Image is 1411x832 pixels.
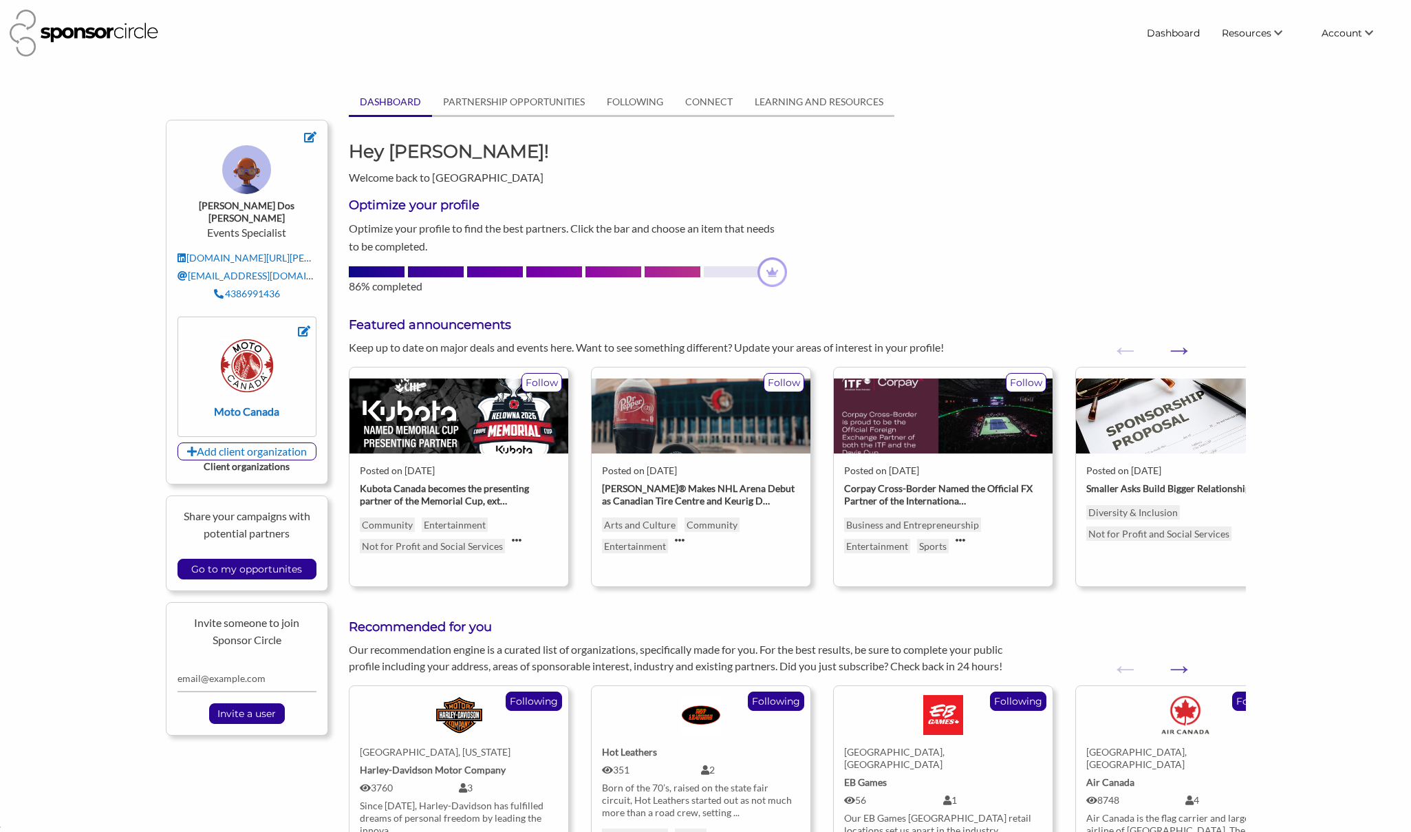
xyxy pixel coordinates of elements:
strong: [PERSON_NAME] Dos [PERSON_NAME] [199,200,294,224]
p: Diversity & Inclusion [1086,505,1180,520]
div: 8748 [1086,794,1185,807]
div: Welcome back to [GEOGRAPHIC_DATA] [338,139,568,186]
p: Entertainment [602,539,668,553]
img: EB Games Logo [923,695,963,735]
input: email@example.com [177,665,317,692]
p: Follow [764,374,804,392]
a: PARTNERSHIP OPPORTUNITIES [432,89,596,115]
p: Following [506,692,561,710]
img: bxriqkxgceorxufvcjj1.jpg [349,378,568,454]
div: 86% completed [349,278,787,295]
button: Next [1165,654,1178,668]
div: [GEOGRAPHIC_DATA], [US_STATE] [360,746,558,758]
p: Follow [1006,374,1046,392]
div: 56 [844,794,943,807]
strong: Hot Leathers [602,746,657,758]
button: Previous [1111,654,1125,668]
a: LEARNING AND RESOURCES [744,89,894,115]
img: Hot Leathers Logo [681,695,721,735]
div: Born of the 70’s, raised on the state fair circuit, Hot Leathers started out as not much more tha... [602,782,800,819]
p: Optimize your profile to find the best partners. Click the bar and choose an item that needs to b... [349,220,787,255]
img: ToyFaces_Colored_BG_8_cw6kwm [222,145,271,194]
a: Add client organization [177,442,317,460]
span: Account [1322,27,1362,39]
span: Resources [1222,27,1271,39]
p: Share your campaigns with potential partners [177,507,317,542]
p: Following [991,692,1046,710]
li: Resources [1211,21,1311,45]
a: Dashboard [1136,21,1211,45]
strong: Moto Canada [214,405,279,418]
div: [GEOGRAPHIC_DATA], [GEOGRAPHIC_DATA] [1086,746,1284,771]
div: Posted on [DATE] [1086,465,1284,477]
div: Posted on [DATE] [602,465,800,477]
strong: Client organizations [204,460,290,472]
div: 2 [701,764,800,776]
div: Events Specialist [177,145,317,306]
a: Entertainment [422,518,488,532]
img: Air Canada Logo [1161,695,1210,735]
p: Not for Profit and Social Services [1086,526,1231,541]
p: Following [748,692,804,710]
p: Community [685,518,740,532]
p: Follow [522,374,561,392]
img: gtyhjlscppmdvsfdyt43.jpg [834,378,1053,454]
button: Previous [1111,336,1125,350]
img: Sponsor Circle Logo [10,10,158,56]
div: 351 [602,764,701,776]
img: z1aqxqrqzcld7a7hzlxh.jpg [1076,378,1295,454]
div: 1 [943,794,1042,807]
p: Invite someone to join Sponsor Circle [177,614,317,649]
div: Our recommendation engine is a curated list of organizations, specifically made for you. For the ... [338,641,1026,674]
a: 4386991436 [214,288,280,299]
p: Sports [917,539,949,553]
strong: [PERSON_NAME]® Makes NHL Arena Debut as Canadian Tire Centre and Keurig D … [602,482,795,506]
img: dashboard-profile-progress-crown-a4ad1e52.png [757,257,787,287]
li: Account [1311,21,1401,45]
strong: Kubota Canada becomes the presenting partner of the Memorial Cup, ext … [360,482,529,506]
div: [GEOGRAPHIC_DATA], [GEOGRAPHIC_DATA] [844,746,1042,771]
img: Logo [429,695,489,735]
p: Business and Entrepreneurship [844,518,981,532]
strong: Corpay Cross-Border Named the Official FX Partner of the Internationa … [844,482,1033,506]
a: DASHBOARD [349,89,432,115]
p: Arts and Culture [602,518,678,532]
strong: Air Canada [1086,776,1134,788]
h3: Recommended for you [349,619,1245,636]
a: [DOMAIN_NAME][URL][PERSON_NAME][PERSON_NAME] [177,252,443,264]
input: Go to my opportunites [184,559,309,579]
div: Posted on [DATE] [360,465,558,477]
div: Keep up to date on major deals and events here. Want to see something different? Update your area... [338,339,1026,356]
img: oyairfikhys9fvk7jtpz.jpg [592,378,810,454]
strong: Harley-Davidson Motor Company [360,764,506,776]
strong: EB Games [844,776,887,788]
a: Not for Profit and Social Services [360,539,505,553]
p: Entertainment [844,539,910,553]
p: Following [1233,692,1288,710]
strong: Smaller Asks Build Bigger Relationships [1086,482,1255,494]
h3: Featured announcements [349,317,1245,334]
div: 4 [1185,794,1284,807]
a: Community [360,518,415,532]
div: Posted on [DATE] [844,465,1042,477]
a: Moto Canada [195,339,300,417]
a: FOLLOWING [596,89,674,115]
h1: Hey [PERSON_NAME]! [349,139,557,164]
a: [EMAIL_ADDRESS][DOMAIN_NAME] [177,270,350,281]
input: Invite a user [211,704,283,723]
img: yp66v0sasgcapjckc3yt [221,339,273,392]
a: CONNECT [674,89,744,115]
button: Next [1165,336,1178,350]
div: 3 [459,782,558,794]
h3: Optimize your profile [349,197,787,214]
div: 3760 [360,782,459,794]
